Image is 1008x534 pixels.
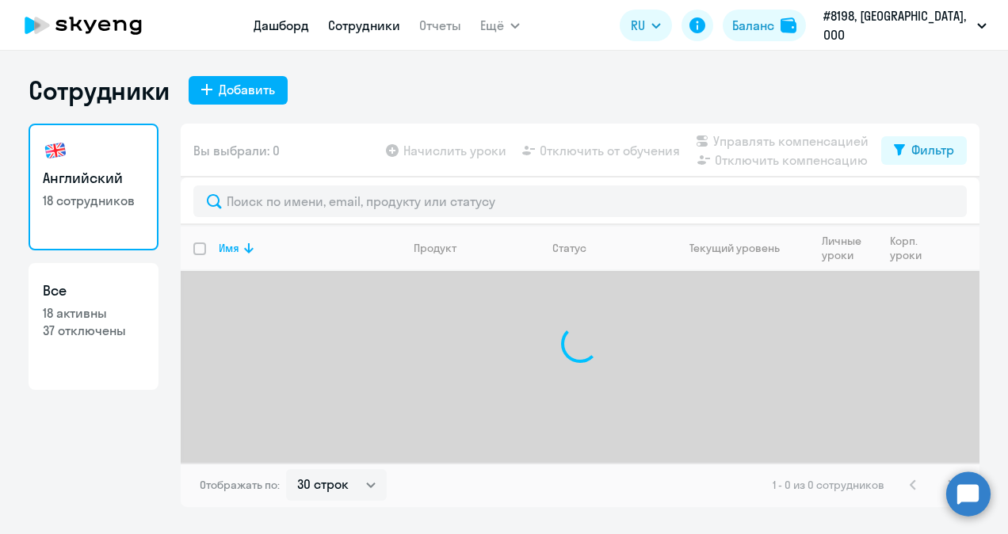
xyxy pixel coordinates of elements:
[193,141,280,160] span: Вы выбрали: 0
[911,140,954,159] div: Фильтр
[43,192,144,209] p: 18 сотрудников
[193,185,967,217] input: Поиск по имени, email, продукту или статусу
[29,74,170,106] h1: Сотрудники
[552,241,586,255] div: Статус
[219,80,275,99] div: Добавить
[620,10,672,41] button: RU
[815,6,995,44] button: #8198, [GEOGRAPHIC_DATA], ООО
[328,17,400,33] a: Сотрудники
[189,76,288,105] button: Добавить
[781,17,796,33] img: balance
[890,234,934,262] div: Корп. уроки
[43,168,144,189] h3: Английский
[43,304,144,322] p: 18 активны
[674,241,808,255] div: Текущий уровень
[414,241,456,255] div: Продукт
[822,234,876,262] div: Личные уроки
[29,263,158,390] a: Все18 активны37 отключены
[631,16,645,35] span: RU
[43,280,144,301] h3: Все
[480,16,504,35] span: Ещё
[419,17,461,33] a: Отчеты
[219,241,239,255] div: Имя
[723,10,806,41] button: Балансbalance
[823,6,971,44] p: #8198, [GEOGRAPHIC_DATA], ООО
[43,322,144,339] p: 37 отключены
[219,241,400,255] div: Имя
[29,124,158,250] a: Английский18 сотрудников
[732,16,774,35] div: Баланс
[773,478,884,492] span: 1 - 0 из 0 сотрудников
[480,10,520,41] button: Ещё
[43,138,68,163] img: english
[200,478,280,492] span: Отображать по:
[689,241,780,255] div: Текущий уровень
[881,136,967,165] button: Фильтр
[254,17,309,33] a: Дашборд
